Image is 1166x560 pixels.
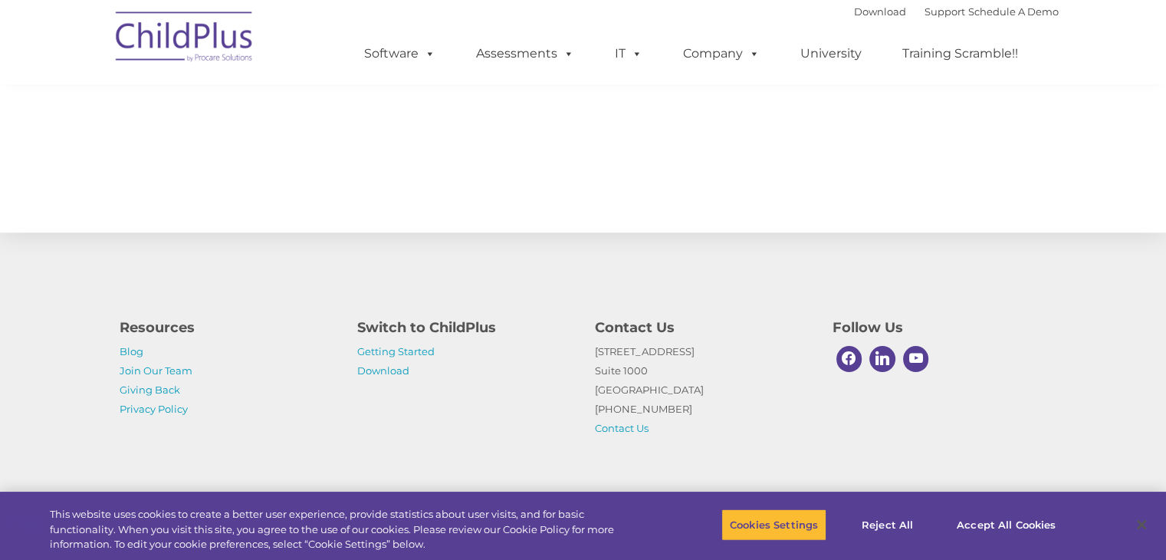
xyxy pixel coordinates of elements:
h4: Follow Us [833,317,1047,338]
h4: Switch to ChildPlus [357,317,572,338]
div: This website uses cookies to create a better user experience, provide statistics about user visit... [50,507,642,552]
h4: Resources [120,317,334,338]
a: Support [925,5,965,18]
a: University [785,38,877,69]
a: Software [349,38,451,69]
a: Training Scramble!! [887,38,1033,69]
a: Assessments [461,38,590,69]
a: Schedule A Demo [968,5,1059,18]
img: ChildPlus by Procare Solutions [108,1,261,77]
font: | [854,5,1059,18]
a: IT [599,38,658,69]
a: Contact Us [595,422,649,434]
a: Company [668,38,775,69]
a: Privacy Policy [120,403,188,415]
a: Join Our Team [120,364,192,377]
button: Close [1125,508,1158,542]
p: [STREET_ADDRESS] Suite 1000 [GEOGRAPHIC_DATA] [PHONE_NUMBER] [595,342,810,438]
h4: Contact Us [595,317,810,338]
a: Facebook [833,342,866,376]
a: Blog [120,345,143,357]
button: Accept All Cookies [948,509,1064,541]
a: Download [357,364,409,377]
a: Giving Back [120,384,180,396]
a: Getting Started [357,345,435,357]
span: Phone number [213,164,278,176]
a: Youtube [899,342,933,376]
button: Cookies Settings [721,509,826,541]
button: Reject All [839,509,935,541]
span: Last name [213,101,260,113]
a: Download [854,5,906,18]
a: Linkedin [865,342,899,376]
